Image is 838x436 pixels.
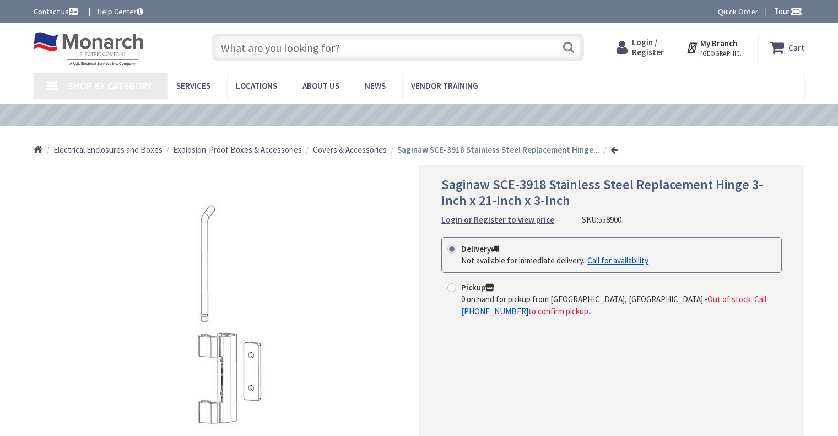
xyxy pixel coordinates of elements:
[34,32,144,66] img: Monarch Electric Company
[173,144,302,155] a: Explosion-Proof Boxes & Accessories
[53,144,163,155] a: Electrical Enclosures and Boxes
[441,176,763,209] span: Saginaw SCE-3918 Stainless Steel Replacement Hinge 3-Inch x 21-Inch x 3-Inch
[461,255,648,266] div: -
[770,37,805,57] a: Cart
[236,80,277,91] span: Locations
[686,37,747,57] div: My Branch [GEOGRAPHIC_DATA], [GEOGRAPHIC_DATA]
[322,110,515,122] a: VIEW OUR VIDEO TRAINING LIBRARY
[98,6,143,17] a: Help Center
[587,255,648,266] a: Call for availability
[461,293,776,317] div: -
[774,6,802,17] span: Tour
[598,214,621,225] span: 558900
[441,214,554,225] a: Login or Register to view price
[632,37,664,57] span: Login / Register
[617,37,664,57] a: Login / Register
[397,144,600,155] strong: Saginaw SCE-3918 Stainless Steel Replacement Hinge...
[461,294,705,304] span: 0 on hand for pickup from [GEOGRAPHIC_DATA], [GEOGRAPHIC_DATA].
[313,144,387,155] a: Covers & Accessories
[176,80,210,91] span: Services
[461,255,585,266] span: Not available for immediate delivery.
[68,79,152,92] span: Shop By Category
[582,214,621,225] div: SKU:
[461,244,499,254] strong: Delivery
[411,80,478,91] span: Vendor Training
[718,6,758,17] a: Quick Order
[461,294,766,316] span: Out of stock. Call to confirm pickup.
[34,6,80,17] a: Contact us
[788,37,805,57] strong: Cart
[461,305,528,317] a: [PHONE_NUMBER]
[365,80,386,91] span: News
[700,49,747,58] span: [GEOGRAPHIC_DATA], [GEOGRAPHIC_DATA]
[302,80,339,91] span: About Us
[461,282,494,293] strong: Pickup
[700,38,737,49] strong: My Branch
[212,34,584,61] input: What are you looking for?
